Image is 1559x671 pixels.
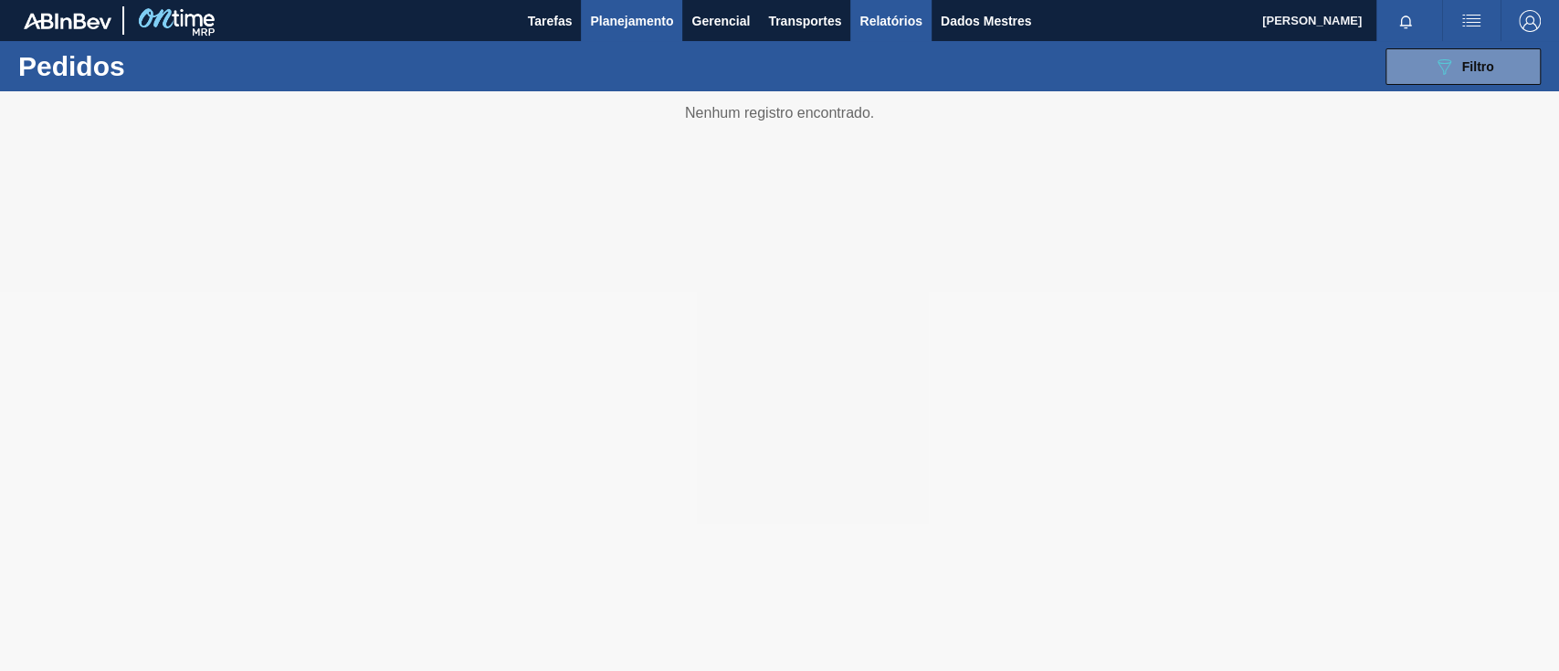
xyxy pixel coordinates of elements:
[1519,10,1541,32] img: Sair
[1460,10,1482,32] img: ações do usuário
[941,14,1032,28] font: Dados Mestres
[528,14,573,28] font: Tarefas
[1376,8,1435,34] button: Notificações
[590,14,673,28] font: Planejamento
[859,14,922,28] font: Relatórios
[1385,48,1541,85] button: Filtro
[691,14,750,28] font: Gerencial
[24,13,111,29] img: TNhmsLtSVTkK8tSr43FrP2fwEKptu5GPRR3wAAAABJRU5ErkJggg==
[1462,59,1494,74] font: Filtro
[768,14,841,28] font: Transportes
[18,51,125,81] font: Pedidos
[1262,14,1362,27] font: [PERSON_NAME]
